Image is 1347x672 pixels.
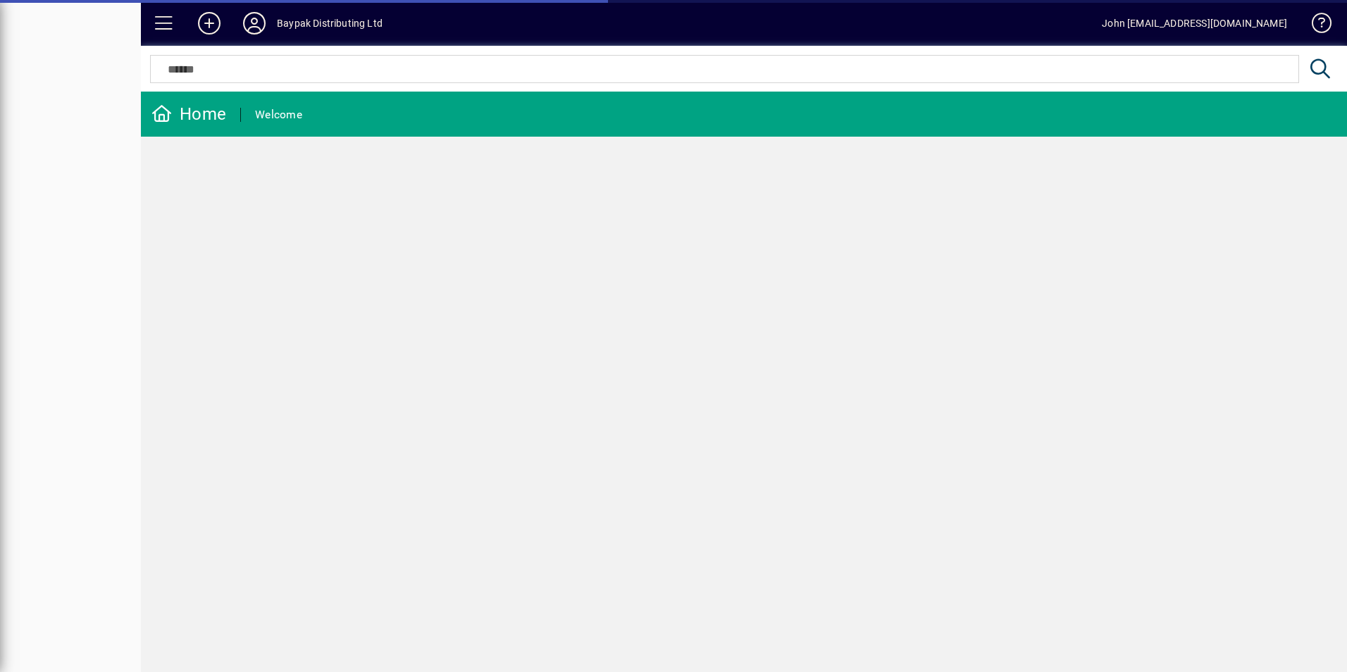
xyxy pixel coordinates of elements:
[232,11,277,36] button: Profile
[1301,3,1329,49] a: Knowledge Base
[1102,12,1287,35] div: John [EMAIL_ADDRESS][DOMAIN_NAME]
[277,12,383,35] div: Baypak Distributing Ltd
[151,103,226,125] div: Home
[255,104,302,126] div: Welcome
[187,11,232,36] button: Add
